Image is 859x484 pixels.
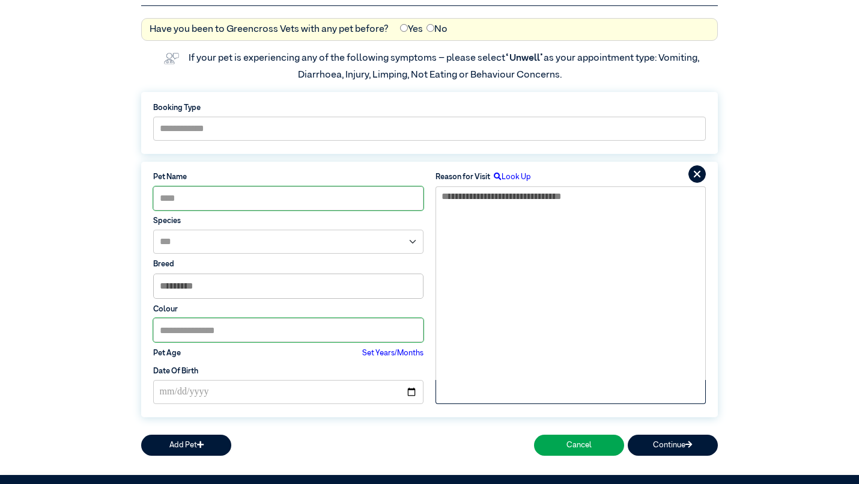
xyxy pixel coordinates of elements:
button: Continue [628,435,718,456]
label: Yes [400,22,423,37]
button: Cancel [534,435,624,456]
label: If your pet is experiencing any of the following symptoms – please select as your appointment typ... [189,54,701,80]
label: Have you been to Greencross Vets with any pet before? [150,22,389,37]
label: Set Years/Months [362,348,423,359]
label: Pet Name [153,171,423,183]
label: Booking Type [153,102,706,114]
label: Species [153,215,423,227]
label: Look Up [490,171,531,183]
label: Pet Age [153,348,181,359]
input: No [426,24,434,32]
label: Colour [153,304,423,315]
span: “Unwell” [505,54,544,63]
label: No [426,22,448,37]
img: vet [160,49,183,68]
label: Date Of Birth [153,366,198,377]
label: Breed [153,259,423,270]
input: Yes [400,24,408,32]
label: Reason for Visit [436,171,490,183]
button: Add Pet [141,435,231,456]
